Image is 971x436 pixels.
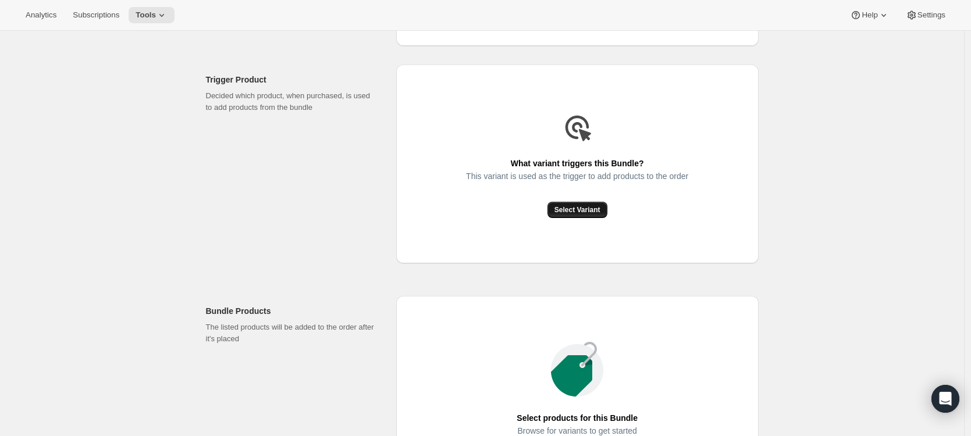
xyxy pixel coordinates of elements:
[19,7,63,23] button: Analytics
[517,410,638,426] span: Select products for this Bundle
[466,168,688,184] span: This variant is used as the trigger to add products to the order
[129,7,175,23] button: Tools
[206,74,378,85] h2: Trigger Product
[899,7,952,23] button: Settings
[843,7,896,23] button: Help
[73,10,119,20] span: Subscriptions
[547,202,607,218] button: Select Variant
[206,321,378,345] p: The listed products will be added to the order after it's placed
[206,305,378,317] h2: Bundle Products
[554,205,600,215] span: Select Variant
[931,385,959,413] div: Open Intercom Messenger
[511,155,644,171] span: What variant triggers this Bundle?
[26,10,56,20] span: Analytics
[862,10,877,20] span: Help
[206,90,378,113] p: Decided which product, when purchased, is used to add products from the bundle
[136,10,156,20] span: Tools
[66,7,126,23] button: Subscriptions
[917,10,945,20] span: Settings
